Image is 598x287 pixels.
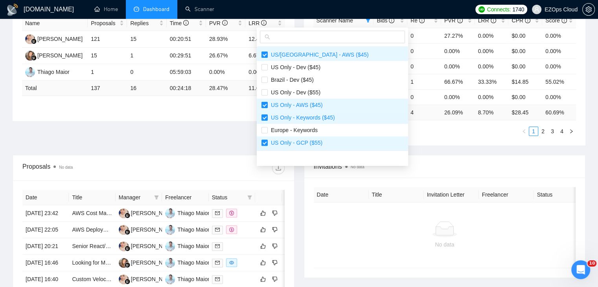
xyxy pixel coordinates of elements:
[69,205,115,222] td: AWS Cost Management Expert Needed
[154,195,159,200] span: filter
[165,241,175,251] img: TM
[441,74,475,89] td: 66.67%
[170,20,189,26] span: Time
[131,209,176,217] div: [PERSON_NAME]
[212,193,244,202] span: Status
[457,18,463,23] span: info-circle
[165,243,210,249] a: TMThiago Maior
[125,279,130,284] img: gigradar-bm.png
[229,227,234,232] span: dollar
[72,226,192,233] a: AWS Deployment Specialist for Web Applications
[22,81,88,96] td: Total
[245,48,285,64] td: 6.67%
[377,17,394,24] span: Bids
[119,259,176,265] a: NK[PERSON_NAME]
[177,209,210,217] div: Thiago Maior
[260,210,266,216] span: like
[247,195,252,200] span: filter
[31,39,37,44] img: gigradar-bm.png
[88,16,127,31] th: Proposals
[259,105,264,109] span: left
[478,6,485,13] img: upwork-logo.png
[441,43,475,59] td: 0.00%
[72,210,169,216] a: AWS Cost Management Expert Needed
[209,20,228,26] span: PVR
[320,240,570,249] div: No data
[582,3,595,16] button: setting
[69,190,115,205] th: Title
[475,105,509,120] td: 8.70 %
[258,241,268,251] button: like
[407,89,441,105] td: 0
[215,227,220,232] span: mail
[508,43,542,59] td: $0.00
[127,16,166,31] th: Replies
[215,244,220,248] span: mail
[119,210,176,216] a: AJ[PERSON_NAME]
[119,274,129,284] img: AJ
[374,59,407,74] td: 2
[245,31,285,48] td: 12.40%
[548,127,557,136] li: 3
[25,51,35,61] img: NK
[143,6,169,13] span: Dashboard
[441,105,475,120] td: 26.09 %
[72,243,272,249] a: Senior React/Ionic Developer for Enterprise-Grade Video Editing Module Overhaul
[127,31,166,48] td: 15
[538,127,548,136] li: 2
[116,190,162,205] th: Manager
[119,208,129,218] img: AJ
[545,17,567,24] span: Score
[508,28,542,43] td: $0.00
[206,48,245,64] td: 26.67%
[245,81,285,96] td: 11.68 %
[278,105,283,109] span: right
[272,276,278,282] span: dislike
[270,208,280,218] button: dislike
[162,190,208,205] th: Freelancer
[571,260,590,279] iframe: Intercom live chat
[165,226,210,232] a: TMThiago Maior
[272,210,278,216] span: dislike
[316,33,414,39] a: US/[GEOGRAPHIC_DATA] - AWS ($55)
[558,127,566,136] a: 4
[316,17,353,24] span: Scanner Name
[441,59,475,74] td: 0.00%
[25,68,70,75] a: TMThiago Maior
[276,102,285,112] button: right
[260,243,266,249] span: like
[69,222,115,238] td: AWS Deployment Specialist for Web Applications
[441,89,475,105] td: 0.00%
[248,20,267,26] span: LRR
[364,15,372,26] span: filter
[177,225,210,234] div: Thiago Maior
[407,43,441,59] td: 0
[374,89,407,105] td: 0
[215,260,220,265] span: mail
[542,74,576,89] td: 55.02%
[258,208,268,218] button: like
[475,74,509,89] td: 33.33%
[131,275,176,283] div: [PERSON_NAME]
[374,105,407,120] td: 46
[539,127,547,136] a: 2
[88,64,127,81] td: 1
[167,31,206,48] td: 00:20:51
[567,127,576,136] button: right
[407,74,441,89] td: 1
[534,187,589,202] th: Status
[441,28,475,43] td: 27.27%
[272,259,278,266] span: dislike
[177,275,210,283] div: Thiago Maior
[266,102,276,112] li: 1
[69,255,115,271] td: Looking for Mobile App Developer to Build Pickleball Scoring & Social App (MVP → Long-Term Vision)
[487,5,511,14] span: Connects:
[542,105,576,120] td: 60.69 %
[542,43,576,59] td: 0.00%
[272,162,285,174] button: download
[508,74,542,89] td: $14.85
[165,210,210,216] a: TMThiago Maior
[22,190,69,205] th: Date
[316,94,370,100] a: US Only - Azure ($55)
[261,20,267,26] span: info-circle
